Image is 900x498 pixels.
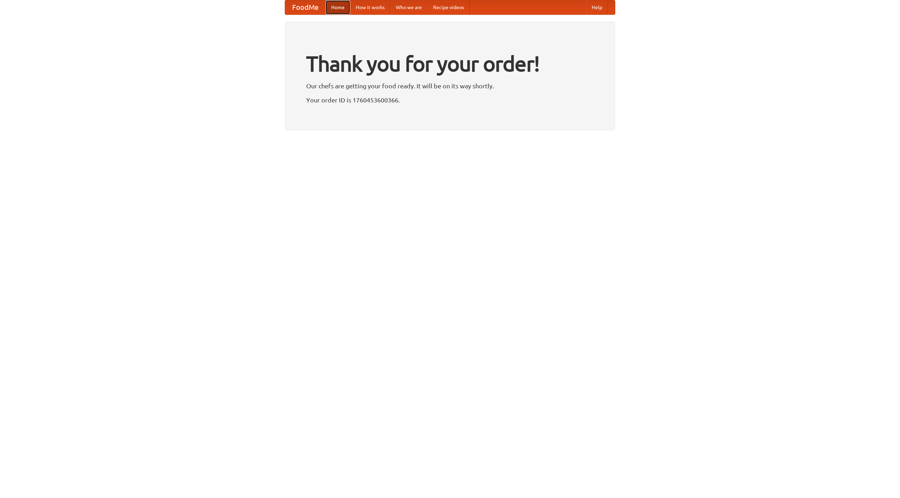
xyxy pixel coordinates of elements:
[390,0,427,14] a: Who we are
[586,0,608,14] a: Help
[427,0,470,14] a: Recipe videos
[326,0,350,14] a: Home
[350,0,390,14] a: How it works
[285,0,326,14] a: FoodMe
[306,95,594,105] p: Your order ID is 1760453600366.
[306,47,594,81] h1: Thank you for your order!
[306,81,594,91] p: Our chefs are getting your food ready. It will be on its way shortly.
